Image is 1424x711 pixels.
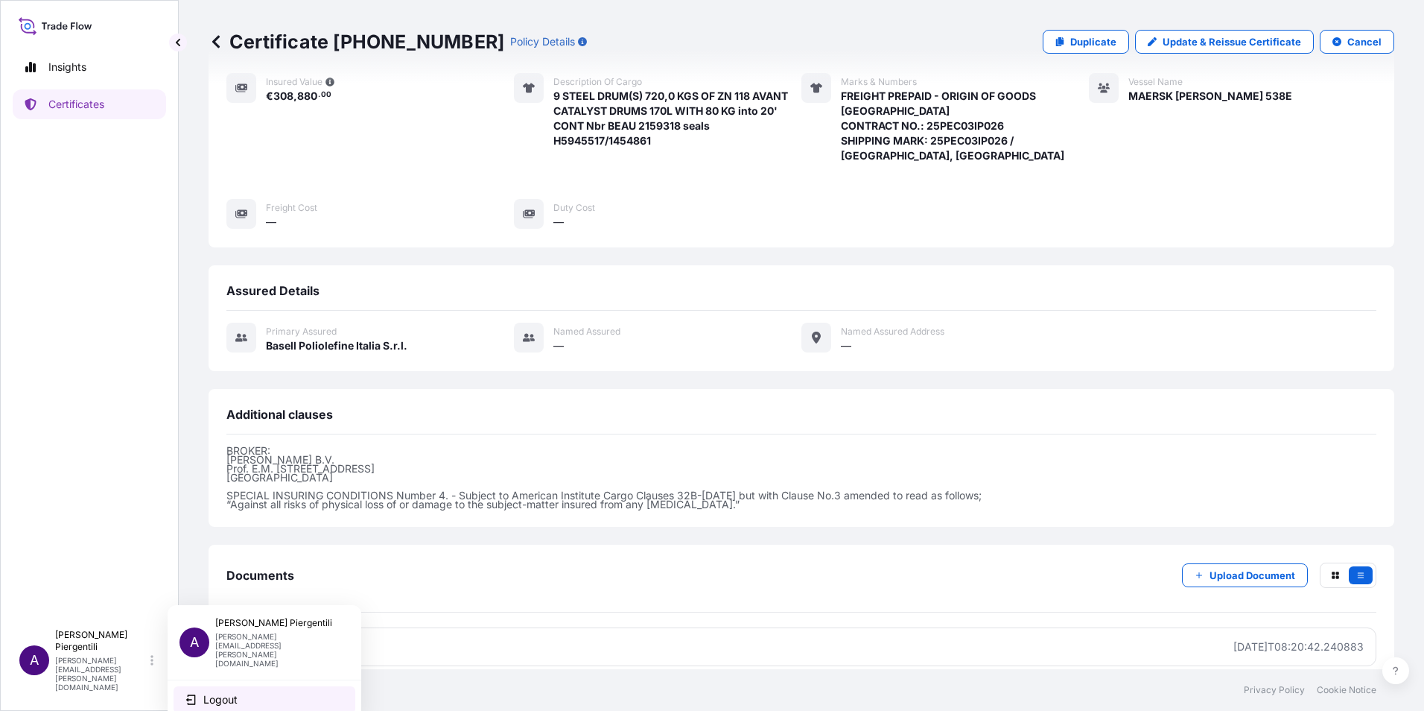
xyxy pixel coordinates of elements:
p: [PERSON_NAME][EMAIL_ADDRESS][PERSON_NAME][DOMAIN_NAME] [215,632,337,668]
a: Certificates [13,89,166,119]
span: Named Assured Address [841,326,944,338]
span: — [841,338,851,353]
span: 880 [297,91,317,101]
a: Insights [13,52,166,82]
span: € [266,91,273,101]
button: Cancel [1320,30,1394,54]
button: Upload Document [1182,563,1308,587]
span: , [293,91,297,101]
span: 00 [321,92,331,98]
span: — [266,215,276,230]
span: 9 STEEL DRUM(S) 720,0 KGS OF ZN 118 AVANT CATALYST DRUMS 170L WITH 80 KG into 20' CONT Nbr BEAU 2... [553,89,801,148]
a: Privacy Policy [1244,684,1305,696]
span: Logout [203,692,238,707]
p: Policy Details [510,34,575,49]
p: Upload Document [1210,568,1295,583]
span: Documents [226,568,294,583]
a: Cookie Notice [1317,684,1376,696]
p: [PERSON_NAME] Piergentili [215,617,337,629]
span: Basell Poliolefine Italia S.r.l. [266,338,407,353]
span: . [318,92,320,98]
span: Primary assured [266,326,337,338]
p: Update & Reissue Certificate [1163,34,1301,49]
span: — [553,215,564,230]
a: Duplicate [1043,30,1129,54]
p: BROKER: [PERSON_NAME] B.V. Prof. E.M. [STREET_ADDRESS] [GEOGRAPHIC_DATA] SPECIAL INSURING CONDITI... [226,446,1376,509]
span: A [30,653,39,668]
p: Cancel [1347,34,1382,49]
a: PDFCertificate[DATE]T08:20:42.240883 [226,628,1376,666]
span: FREIGHT PREPAID - ORIGIN OF GOODS [GEOGRAPHIC_DATA] CONTRACT NO.: 25PEC03IP026 SHIPPING MARK: 25P... [841,89,1089,163]
p: Certificates [48,97,104,112]
span: Duty Cost [553,202,595,214]
p: Insights [48,60,86,75]
span: Assured Details [226,283,320,298]
p: Certificate [PHONE_NUMBER] [209,30,504,54]
span: MAERSK [PERSON_NAME] 538E [1128,89,1292,104]
p: [PERSON_NAME] Piergentili [55,629,147,653]
span: Additional clauses [226,407,333,422]
span: A [190,635,199,650]
a: Update & Reissue Certificate [1135,30,1314,54]
p: Duplicate [1070,34,1116,49]
span: Named Assured [553,326,620,338]
p: [PERSON_NAME][EMAIL_ADDRESS][PERSON_NAME][DOMAIN_NAME] [55,656,147,692]
span: Freight Cost [266,202,317,214]
div: [DATE]T08:20:42.240883 [1233,639,1364,654]
span: 308 [273,91,293,101]
span: — [553,338,564,353]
